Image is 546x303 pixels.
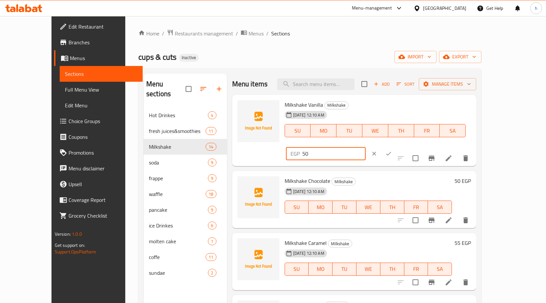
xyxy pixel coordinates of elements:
[241,29,264,38] a: Menus
[54,113,143,129] a: Choice Groups
[431,203,449,212] span: SA
[380,263,404,276] button: TH
[69,133,137,141] span: Coupons
[458,212,474,228] button: delete
[162,30,164,37] li: /
[380,201,404,214] button: TH
[206,127,216,135] div: items
[335,203,354,212] span: TU
[146,79,186,99] h2: Menu sections
[336,124,362,137] button: TU
[288,126,308,136] span: SU
[54,129,143,145] a: Coupons
[285,100,323,110] span: Milkshake Vanilla
[54,208,143,224] a: Grocery Checklist
[428,201,452,214] button: SA
[208,206,216,214] div: items
[417,126,437,136] span: FR
[54,50,143,66] a: Menus
[333,263,356,276] button: TU
[291,150,300,158] p: EGP
[69,164,137,172] span: Menu disclaimer
[419,78,476,90] button: Manage items
[54,34,143,50] a: Branches
[535,5,537,12] span: h
[309,201,333,214] button: MO
[332,178,356,185] div: Milkshake
[365,126,386,136] span: WE
[288,203,306,212] span: SU
[339,126,360,136] span: TU
[208,160,216,166] span: 9
[335,264,354,274] span: TU
[266,30,269,37] li: /
[424,80,471,88] span: Manage items
[206,144,216,150] span: 14
[55,241,85,249] span: Get support on:
[206,191,216,197] span: 18
[409,213,422,227] span: Select to update
[383,264,402,274] span: TH
[208,159,216,166] div: items
[445,216,453,224] a: Edit menu item
[311,124,336,137] button: MO
[373,80,391,88] span: Add
[394,51,436,63] button: import
[149,237,208,245] span: molten cake
[144,233,227,249] div: molten cake1
[72,230,82,238] span: 1.0.0
[424,274,439,290] button: Branch-specific-item
[149,206,208,214] span: pancake
[431,264,449,274] span: SA
[144,202,227,218] div: pancake9
[179,55,199,60] span: Inactive
[396,80,415,88] span: Sort
[407,203,426,212] span: FR
[149,222,208,229] span: ice Drinkes
[445,154,453,162] a: Edit menu item
[144,139,227,155] div: Milkshake14
[149,253,206,261] div: coffe
[54,161,143,176] a: Menu disclaimer
[206,128,216,134] span: 11
[249,30,264,37] span: Menus
[175,30,233,37] span: Restaurants management
[285,201,309,214] button: SU
[60,66,143,82] a: Sections
[424,150,439,166] button: Branch-specific-item
[55,248,96,256] a: Support.OpsPlatform
[70,54,137,62] span: Menus
[144,265,227,281] div: sundae2
[208,269,216,277] div: items
[362,124,388,137] button: WE
[311,264,330,274] span: MO
[60,97,143,113] a: Edit Menu
[65,101,137,109] span: Edit Menu
[54,19,143,34] a: Edit Restaurant
[407,264,426,274] span: FR
[395,79,416,89] button: Sort
[149,190,206,198] span: waffle
[444,53,476,61] span: export
[60,82,143,97] a: Full Menu View
[69,23,137,31] span: Edit Restaurant
[149,127,206,135] span: fresh juices&smoothies
[271,30,290,37] span: Sections
[65,86,137,94] span: Full Menu View
[392,79,419,89] span: Sort items
[232,79,268,89] h2: Menu items
[144,105,227,283] nav: Menu sections
[383,203,402,212] span: TH
[144,170,227,186] div: frappe9
[458,150,474,166] button: delete
[285,263,309,276] button: SU
[69,212,137,220] span: Grocery Checklist
[285,238,327,248] span: Milkshake Caramel
[54,176,143,192] a: Upsell
[332,178,355,185] span: Milkshake
[149,269,208,277] span: sundae
[359,203,378,212] span: WE
[356,201,380,214] button: WE
[208,238,216,245] span: 1
[138,29,481,38] nav: breadcrumb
